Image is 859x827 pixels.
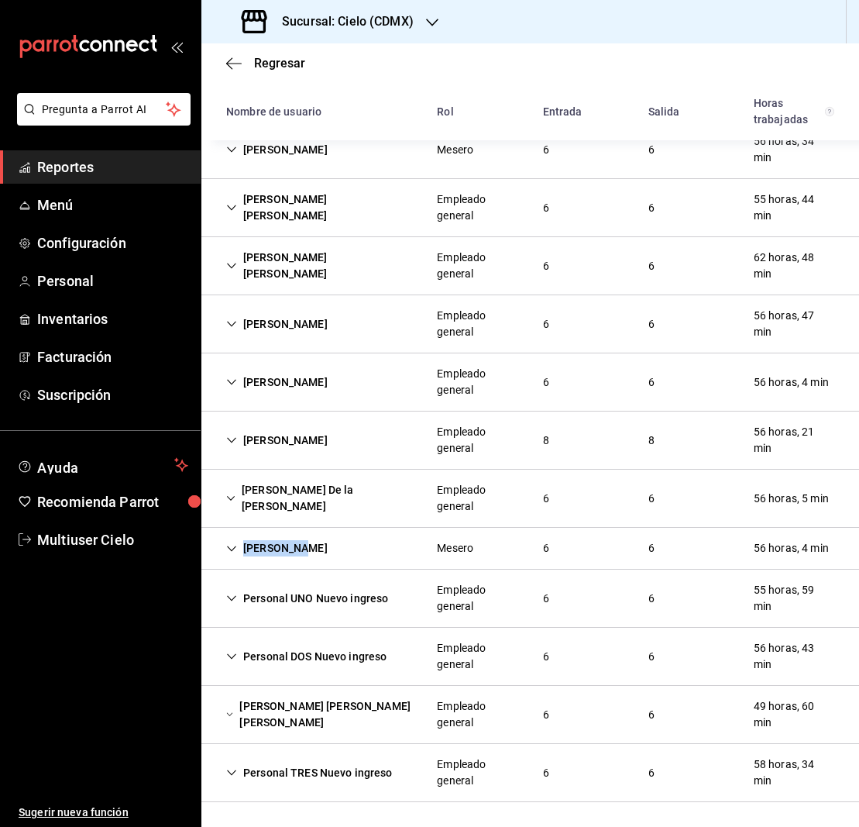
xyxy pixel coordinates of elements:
div: Cell [214,534,340,563]
button: Pregunta a Parrot AI [17,93,191,126]
span: Sugerir nueva función [19,805,188,821]
div: Cell [424,634,530,679]
div: Cell [741,243,847,288]
span: Suscripción [37,384,188,405]
div: Empleado general [437,698,517,731]
div: Cell [636,310,667,339]
div: Empleado general [437,191,517,224]
div: Cell [424,692,530,737]
div: Cell [531,368,562,397]
div: Cell [424,750,530,795]
div: Cell [636,534,667,563]
div: Cell [741,185,847,230]
div: Cell [214,643,399,671]
div: Empleado general [437,250,517,282]
div: Row [201,628,859,686]
div: Row [201,528,859,570]
div: Empleado general [437,756,517,789]
div: HeadCell [531,98,636,126]
div: Cell [424,576,530,621]
span: Pregunta a Parrot AI [42,102,167,118]
div: Cell [531,584,562,613]
div: Cell [424,243,530,288]
div: Cell [636,426,667,455]
div: Cell [531,136,562,164]
div: Row [201,353,859,412]
span: Reportes [37,157,188,177]
div: Cell [214,368,340,397]
span: Recomienda Parrot [37,491,188,512]
h3: Sucursal: Cielo (CDMX) [270,12,414,31]
div: Cell [531,426,562,455]
div: Cell [531,252,562,281]
div: Cell [741,534,841,563]
div: Row [201,412,859,470]
div: Empleado general [437,308,517,340]
div: Cell [214,476,424,521]
div: Cell [531,484,562,513]
div: Cell [214,759,405,787]
div: Cell [636,252,667,281]
a: Pregunta a Parrot AI [11,112,191,129]
button: open_drawer_menu [170,40,183,53]
div: Empleado general [437,424,517,457]
div: Empleado general [437,366,517,398]
div: Row [201,470,859,528]
div: Cell [741,484,841,513]
div: Cell [424,185,530,230]
div: Row [201,295,859,353]
div: Cell [531,643,562,671]
div: Cell [741,692,847,737]
div: Cell [741,368,841,397]
div: Cell [214,243,424,288]
div: Cell [214,426,340,455]
div: Cell [741,634,847,679]
div: Row [201,179,859,237]
div: Cell [636,136,667,164]
div: Cell [424,476,530,521]
div: Cell [424,136,486,164]
div: Mesero [437,142,473,158]
div: Cell [636,194,667,222]
div: HeadCell [741,89,847,134]
button: Regresar [226,56,305,71]
span: Menú [37,195,188,215]
div: Mesero [437,540,473,557]
div: HeadCell [424,98,530,126]
div: Cell [741,750,847,795]
div: Cell [741,418,847,463]
div: Cell [424,302,530,346]
div: Cell [636,584,667,613]
div: Cell [424,534,486,563]
div: Cell [741,127,847,172]
span: Facturación [37,346,188,367]
div: Cell [636,368,667,397]
div: Cell [531,310,562,339]
div: Cell [214,692,424,737]
div: HeadCell [636,98,741,126]
span: Regresar [254,56,305,71]
div: Cell [636,759,667,787]
div: Row [201,121,859,179]
div: Cell [214,136,340,164]
div: Row [201,744,859,802]
span: Configuración [37,233,188,253]
div: Empleado general [437,582,517,615]
div: Head [201,83,859,140]
div: Row [201,237,859,295]
div: Row [201,686,859,744]
div: Cell [424,360,530,405]
div: Cell [214,310,340,339]
div: Cell [424,418,530,463]
div: Empleado general [437,640,517,673]
div: HeadCell [214,98,424,126]
div: Cell [531,759,562,787]
div: Cell [531,701,562,729]
div: Cell [741,302,847,346]
div: Row [201,570,859,628]
div: Cell [636,643,667,671]
div: Cell [741,576,847,621]
div: Cell [531,194,562,222]
div: Empleado general [437,482,517,515]
div: Cell [636,484,667,513]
